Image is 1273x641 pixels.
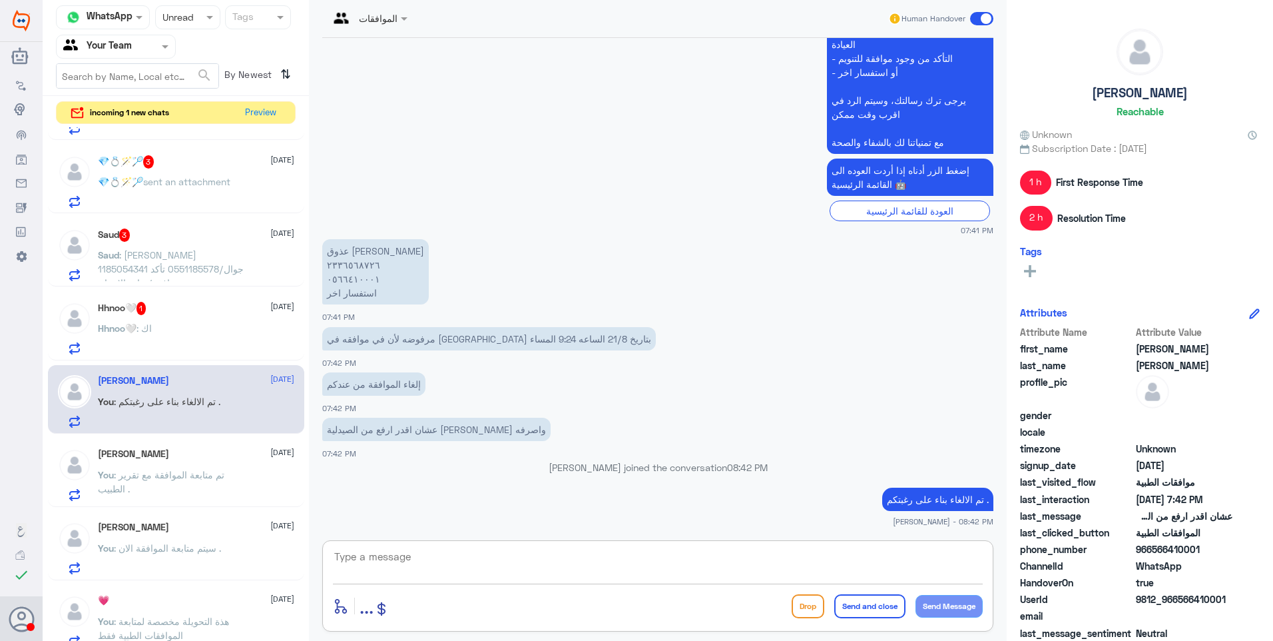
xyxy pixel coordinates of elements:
div: Tags [230,9,254,27]
span: timezone [1020,442,1133,456]
span: 07:42 PM [322,449,356,458]
span: 2025-03-13T08:51:04.208Z [1136,458,1232,472]
span: You [98,542,114,554]
span: Hhnoo🤍 [98,322,136,334]
span: [DATE] [270,520,294,532]
button: Avatar [9,606,34,632]
button: ... [360,591,374,621]
h5: خالد خليل النجدي [98,375,169,386]
span: 3 [143,155,154,169]
h5: 💗 [98,595,109,606]
span: خالد [1136,342,1232,356]
img: defaultAdmin.png [58,375,91,408]
h5: [PERSON_NAME] [1092,85,1188,101]
p: 23/8/2025, 7:41 PM [322,239,429,305]
span: 966566410001 [1136,542,1232,556]
img: defaultAdmin.png [58,155,91,189]
img: defaultAdmin.png [1136,375,1169,408]
button: Send Message [915,595,983,618]
span: last_message [1020,509,1133,523]
span: الموافقات الطبية [1136,526,1232,540]
button: Preview [239,102,282,124]
span: 07:41 PM [961,225,993,236]
span: 08:42 PM [727,462,768,473]
span: ... [360,594,374,618]
span: 2025-08-23T16:42:28.18Z [1136,492,1232,506]
span: 1 [136,302,146,315]
span: By Newest [219,63,275,90]
p: 23/8/2025, 7:42 PM [322,418,551,441]
span: [DATE] [270,373,294,385]
h5: Amira K [98,522,169,533]
i: check [13,567,29,583]
i: ⇅ [280,63,291,85]
span: Resolution Time [1057,211,1126,225]
span: First Response Time [1056,175,1143,189]
p: 23/8/2025, 7:42 PM [322,327,656,350]
h6: Reachable [1117,105,1164,117]
span: 2 [1136,559,1232,573]
img: defaultAdmin.png [58,229,91,262]
img: defaultAdmin.png [58,595,91,628]
span: [DATE] [270,227,294,239]
span: [DATE] [270,154,294,166]
span: last_visited_flow [1020,475,1133,489]
h5: صالح الغيث [98,448,169,460]
span: : تم الالغاء بناء على رغبتكم . [114,396,220,407]
span: [DATE] [270,301,294,313]
span: [PERSON_NAME] - 08:42 PM [893,516,993,527]
span: Saud [98,249,119,261]
p: [PERSON_NAME] joined the conversation [322,460,993,474]
div: العودة للقائمة الرئيسية [830,201,990,221]
span: last_message_sentiment [1020,626,1133,640]
h5: Saud [98,229,130,242]
button: Drop [792,594,824,618]
span: 3 [119,229,130,242]
span: 07:42 PM [322,358,356,367]
span: 💎💍🪄🏸 [98,176,143,187]
img: defaultAdmin.png [58,302,91,335]
span: : [PERSON_NAME] 1185054341 جوال/0551185578 تأكد من وجود موافقه/عياده الاسنان [98,249,244,289]
span: null [1136,609,1232,623]
span: عشان اقدر ارفع من الصيدلية النهدي واصرفه [1136,509,1232,523]
span: ChannelId [1020,559,1133,573]
span: You [98,396,114,407]
img: yourTeam.svg [63,37,83,57]
span: : هذة التحويلة مخصصة لمتابعة الموافقات الطبية فقط [98,616,229,641]
span: : تم متابعة الموافقة مع تقرير الطبيب . [98,469,224,494]
span: [DATE] [270,446,294,458]
span: signup_date [1020,458,1133,472]
span: You [98,469,114,480]
span: last_interaction [1020,492,1133,506]
span: email [1020,609,1133,623]
h5: 💎💍🪄🏸 [98,155,154,169]
span: Unknown [1136,442,1232,456]
h6: Tags [1020,245,1042,257]
span: موافقات الطبية [1136,475,1232,489]
span: null [1136,425,1232,439]
span: : سيتم متابعة الموافقة الان . [114,542,221,554]
span: 1 h [1020,171,1051,195]
span: 07:42 PM [322,404,356,412]
span: incoming 1 new chats [90,107,169,119]
span: Unknown [1020,127,1072,141]
span: phone_number [1020,542,1133,556]
span: gender [1020,408,1133,422]
img: defaultAdmin.png [1117,29,1162,75]
h5: Hhnoo🤍 [98,302,146,315]
span: You [98,616,114,627]
span: Subscription Date : [DATE] [1020,141,1260,155]
span: Human Handover [901,13,965,25]
span: 0 [1136,626,1232,640]
span: profile_pic [1020,375,1133,406]
span: Attribute Name [1020,325,1133,339]
h6: Attributes [1020,307,1067,319]
img: whatsapp.png [63,7,83,27]
span: last_name [1020,358,1133,372]
img: defaultAdmin.png [58,522,91,555]
button: search [196,65,212,87]
span: last_clicked_button [1020,526,1133,540]
p: 23/8/2025, 7:41 PM [827,159,993,196]
span: search [196,67,212,83]
span: locale [1020,425,1133,439]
